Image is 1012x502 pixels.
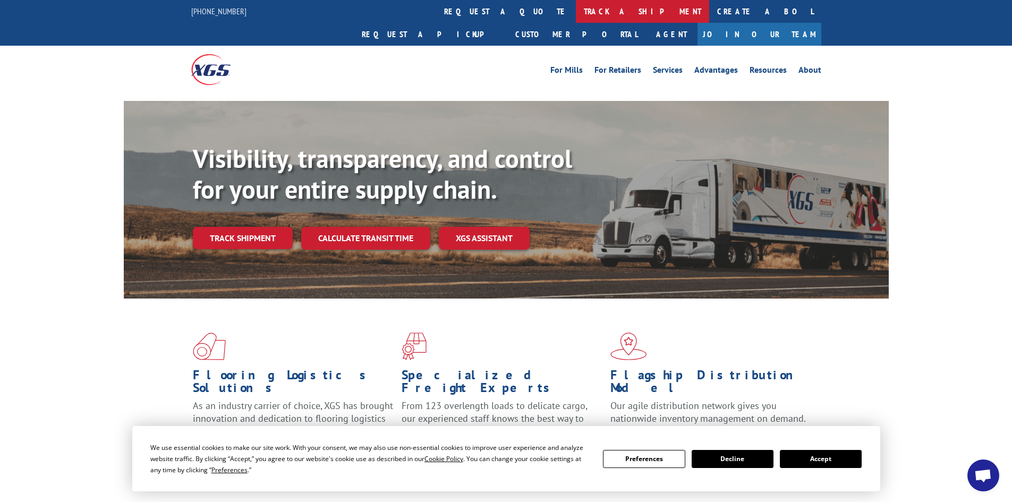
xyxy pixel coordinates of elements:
[439,227,530,250] a: XGS ASSISTANT
[150,442,590,475] div: We use essential cookies to make our site work. With your consent, we may also use non-essential ...
[692,450,773,468] button: Decline
[402,333,427,360] img: xgs-icon-focused-on-flooring-red
[698,23,821,46] a: Join Our Team
[610,369,811,399] h1: Flagship Distribution Model
[610,333,647,360] img: xgs-icon-flagship-distribution-model-red
[967,460,999,491] a: Open chat
[653,66,683,78] a: Services
[402,399,602,447] p: From 123 overlength loads to delicate cargo, our experienced staff knows the best way to move you...
[193,333,226,360] img: xgs-icon-total-supply-chain-intelligence-red
[603,450,685,468] button: Preferences
[193,399,393,437] span: As an industry carrier of choice, XGS has brought innovation and dedication to flooring logistics...
[132,426,880,491] div: Cookie Consent Prompt
[694,66,738,78] a: Advantages
[193,227,293,249] a: Track shipment
[507,23,645,46] a: Customer Portal
[211,465,248,474] span: Preferences
[191,6,246,16] a: [PHONE_NUMBER]
[594,66,641,78] a: For Retailers
[354,23,507,46] a: Request a pickup
[193,369,394,399] h1: Flooring Logistics Solutions
[550,66,583,78] a: For Mills
[645,23,698,46] a: Agent
[301,227,430,250] a: Calculate transit time
[193,142,572,206] b: Visibility, transparency, and control for your entire supply chain.
[610,399,806,424] span: Our agile distribution network gives you nationwide inventory management on demand.
[402,369,602,399] h1: Specialized Freight Experts
[798,66,821,78] a: About
[424,454,463,463] span: Cookie Policy
[750,66,787,78] a: Resources
[780,450,862,468] button: Accept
